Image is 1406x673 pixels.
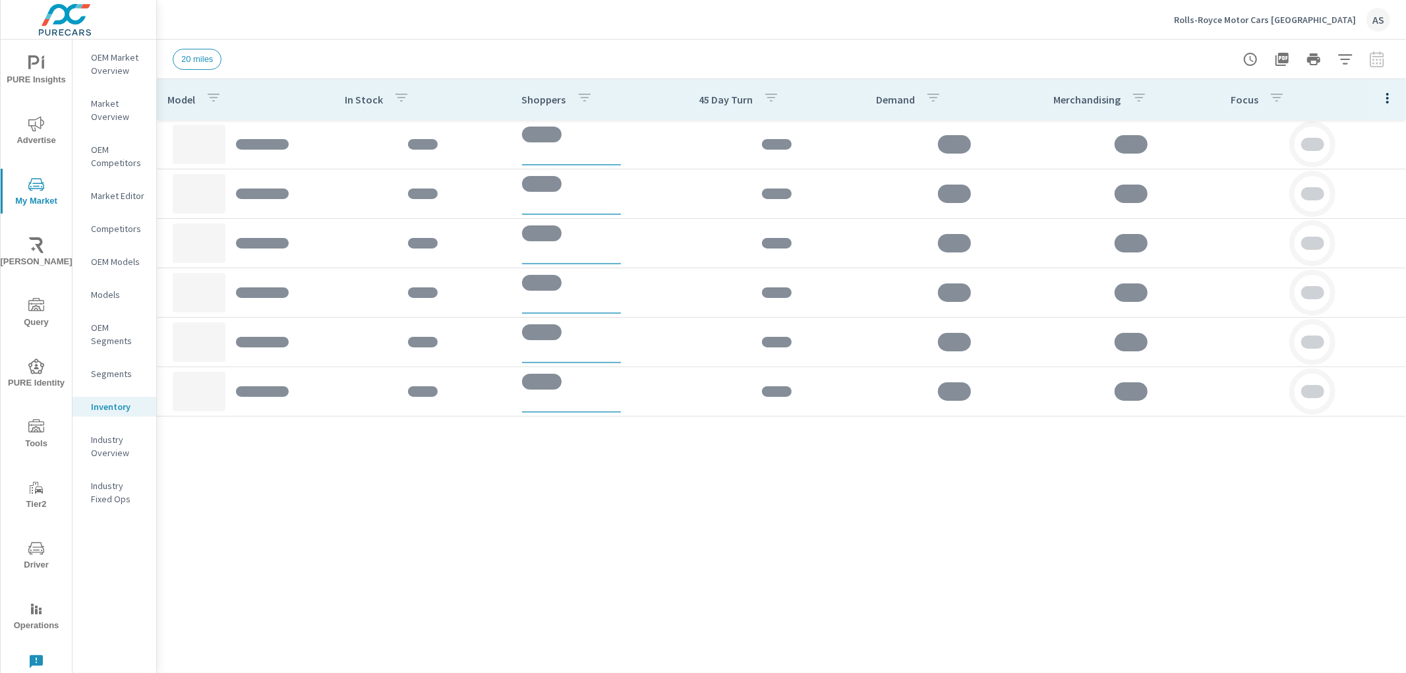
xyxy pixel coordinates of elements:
[91,222,146,235] p: Competitors
[5,601,68,633] span: Operations
[91,288,146,301] p: Models
[91,400,146,413] p: Inventory
[1231,93,1258,106] p: Focus
[5,419,68,452] span: Tools
[1269,46,1295,73] button: "Export Report to PDF"
[699,93,753,106] p: 45 Day Turn
[73,94,156,127] div: Market Overview
[73,430,156,463] div: Industry Overview
[345,93,383,106] p: In Stock
[73,219,156,239] div: Competitors
[91,143,146,169] p: OEM Competitors
[73,252,156,272] div: OEM Models
[5,116,68,148] span: Advertise
[1174,14,1356,26] p: Rolls-Royce Motor Cars [GEOGRAPHIC_DATA]
[91,97,146,123] p: Market Overview
[73,47,156,80] div: OEM Market Overview
[522,93,566,106] p: Shoppers
[91,433,146,459] p: Industry Overview
[91,189,146,202] p: Market Editor
[5,480,68,512] span: Tier2
[91,51,146,77] p: OEM Market Overview
[73,186,156,206] div: Market Editor
[5,55,68,88] span: PURE Insights
[73,140,156,173] div: OEM Competitors
[73,476,156,509] div: Industry Fixed Ops
[5,541,68,573] span: Driver
[5,359,68,391] span: PURE Identity
[91,321,146,347] p: OEM Segments
[5,298,68,330] span: Query
[5,237,68,270] span: [PERSON_NAME]
[1332,46,1359,73] button: Apply Filters
[173,54,221,64] span: 20 miles
[5,177,68,209] span: My Market
[73,318,156,351] div: OEM Segments
[73,397,156,417] div: Inventory
[1366,8,1390,32] div: AS
[73,364,156,384] div: Segments
[1053,93,1121,106] p: Merchandising
[91,255,146,268] p: OEM Models
[876,93,915,106] p: Demand
[91,367,146,380] p: Segments
[1301,46,1327,73] button: Print Report
[91,479,146,506] p: Industry Fixed Ops
[73,285,156,305] div: Models
[167,93,195,106] p: Model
